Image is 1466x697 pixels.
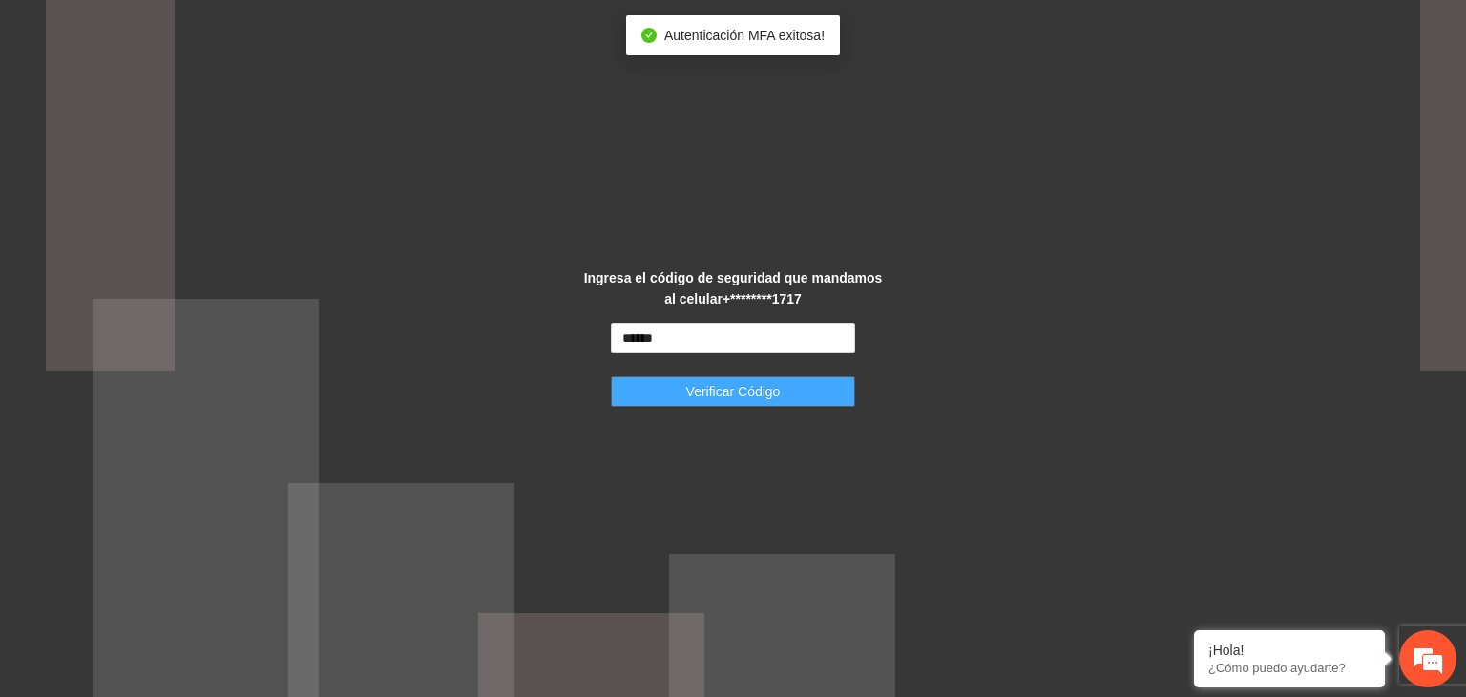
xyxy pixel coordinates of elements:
[313,10,359,55] div: Minimizar ventana de chat en vivo
[1208,661,1371,675] p: ¿Cómo puedo ayudarte?
[641,28,657,43] span: check-circle
[664,28,825,43] span: Autenticación MFA exitosa!
[686,381,781,402] span: Verificar Código
[1208,643,1371,658] div: ¡Hola!
[584,270,883,306] strong: Ingresa el código de seguridad que mandamos al celular +********1717
[99,97,321,122] div: Chatee con nosotros ahora
[111,235,263,428] span: Estamos en línea.
[611,376,855,407] button: Verificar Código
[10,481,364,548] textarea: Escriba su mensaje y pulse “Intro”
